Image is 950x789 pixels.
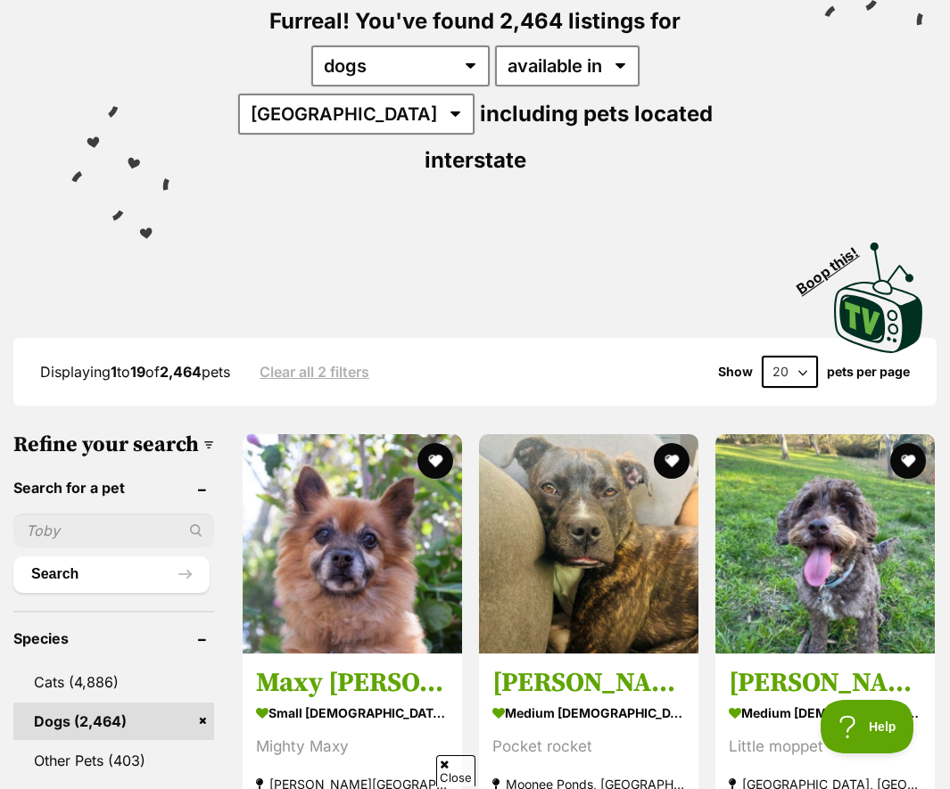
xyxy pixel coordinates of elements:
[492,736,685,760] div: Pocket rocket
[729,667,921,701] h3: [PERSON_NAME]
[718,365,753,379] span: Show
[40,363,230,381] span: Displaying to of pets
[794,233,876,297] span: Boop this!
[821,700,914,753] iframe: Help Scout Beacon - Open
[492,667,685,701] h3: [PERSON_NAME]
[479,434,698,653] img: Daisy Haliwell - Bull Arab Dog
[715,434,935,653] img: Milo Russelton - Poodle x Labrador Retriever Dog
[13,514,214,547] input: Toby
[13,480,214,496] header: Search for a pet
[13,742,214,779] a: Other Pets (403)
[417,443,453,479] button: favourite
[256,736,449,760] div: Mighty Maxy
[13,432,214,457] h3: Refine your search
[130,363,145,381] strong: 19
[654,443,690,479] button: favourite
[111,363,117,381] strong: 1
[260,364,369,380] a: Clear all 2 filters
[827,365,910,379] label: pets per page
[269,8,681,34] span: Furreal! You've found 2,464 listings for
[13,663,214,701] a: Cats (4,886)
[243,434,462,653] img: Maxy O’Cleary - Pomeranian Dog
[890,443,926,479] button: favourite
[834,242,923,353] img: PetRescue TV logo
[492,701,685,727] strong: medium [DEMOGRAPHIC_DATA] Dog
[729,736,921,760] div: Little moppet
[13,556,210,592] button: Search
[256,667,449,701] h3: Maxy [PERSON_NAME]
[160,363,202,381] strong: 2,464
[13,630,214,646] header: Species
[729,701,921,727] strong: medium [DEMOGRAPHIC_DATA] Dog
[436,755,475,786] span: Close
[834,226,923,357] a: Boop this!
[13,703,214,740] a: Dogs (2,464)
[425,101,713,173] span: including pets located interstate
[256,701,449,727] strong: small [DEMOGRAPHIC_DATA] Dog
